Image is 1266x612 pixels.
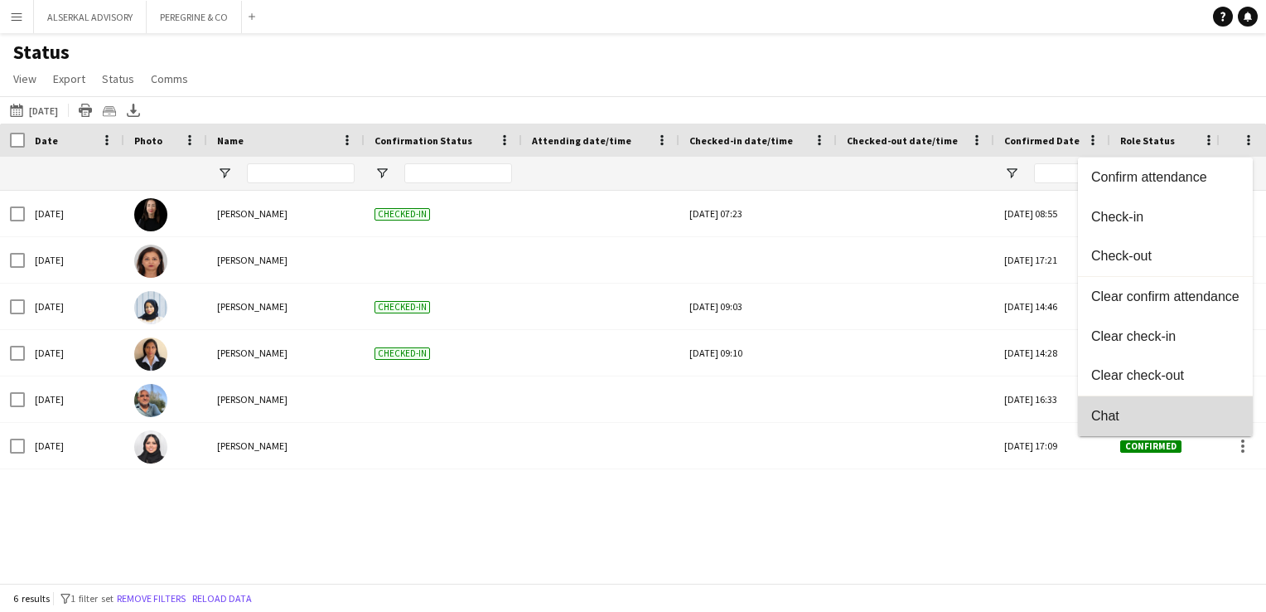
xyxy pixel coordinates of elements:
[1078,237,1253,277] button: Check-out
[1091,369,1239,384] span: Clear check-out
[1078,396,1253,436] button: Chat
[1091,329,1239,344] span: Clear check-in
[1091,210,1239,225] span: Check-in
[1091,250,1239,265] span: Check-out
[1078,317,1253,357] button: Clear check-in
[1091,170,1239,185] span: Confirm attendance
[1078,197,1253,237] button: Check-in
[1091,409,1239,424] span: Chat
[1078,277,1253,317] button: Clear confirm attendance
[1091,289,1239,304] span: Clear confirm attendance
[1078,357,1253,396] button: Clear check-out
[1078,158,1253,197] button: Confirm attendance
